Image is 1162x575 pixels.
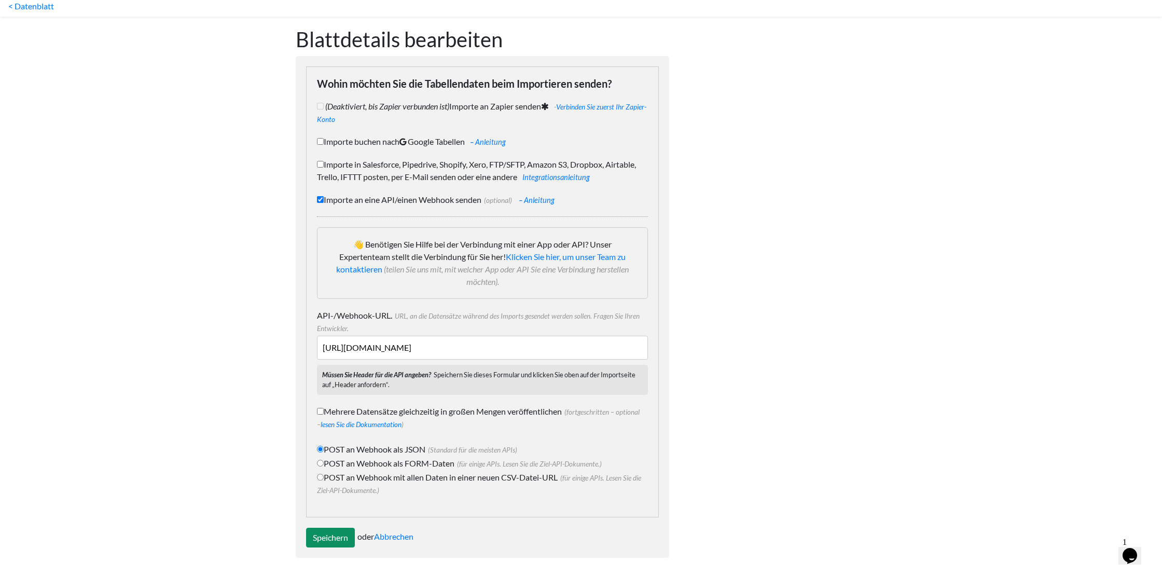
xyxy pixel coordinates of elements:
font: POST an Webhook als JSON [324,444,425,454]
iframe: Chat-Widget [1118,533,1152,565]
input: POST an Webhook als FORM-Daten(für einige APIs. Lesen Sie die Ziel-API-Dokumente.) [317,460,324,467]
font: Blattdetails bearbeiten [296,27,503,52]
input: Lassen Sie dies zum Testen leer ... [317,336,648,360]
a: lesen Sie die Dokumentation [321,420,402,429]
font: Wohin möchten Sie die Tabellendaten beim Importieren senden? [317,77,612,90]
font: API-/Webhook-URL. [317,310,392,320]
font: 👋 Benötigen Sie Hilfe bei der Verbindung mit einer App oder API? Unser Expertenteam stellt die Ve... [339,239,612,262]
font: (für einige APIs. Lesen Sie die Ziel-API-Dokumente.) [457,460,602,468]
font: (teilen Sie uns mit, mit welcher App oder API Sie eine Verbindung herstellen möchten). [384,264,629,286]
input: Importe an eine API/einen Webhook senden(optional) – Anleitung [317,196,324,203]
a: – Anleitung [519,196,555,204]
font: Importe an eine API/einen Webhook senden [324,195,481,204]
input: Speichern [306,528,355,547]
font: Importe in Salesforce, Pipedrive, Shopify, Xero, FTP/SFTP, Amazon S3, Dropbox, Airtable, Trello, ... [317,159,636,182]
font: Importe buchen nach [324,136,399,146]
font: (optional) [484,196,512,204]
font: Importe an Zapier senden [449,101,541,111]
input: Importe buchen nachGoogle Tabellen– Anleitung [317,138,324,145]
a: – Anleitung [470,138,506,146]
font: POST an Webhook als FORM-Daten [324,458,454,468]
font: Mehrere Datensätze gleichzeitig in großen Mengen veröffentlichen [324,406,562,416]
font: POST an Webhook mit allen Daten in einer neuen CSV-Datei-URL [324,472,558,482]
a: Abbrechen [374,531,413,541]
input: POST an Webhook als JSON(Standard für die meisten APIs) [317,446,324,453]
input: Mehrere Datensätze gleichzeitig in großen Mengen veröffentlichen(fortgeschritten – optional –lese... [317,408,324,415]
input: Importe in Salesforce, Pipedrive, Shopify, Xero, FTP/SFTP, Amazon S3, Dropbox, Airtable, Trello, ... [317,161,324,168]
font: Speichern Sie dieses Formular und klicken Sie oben auf der Importseite auf „Header anfordern“. [322,371,635,389]
font: ) [402,420,404,429]
input: (Deaktiviert, bis Zapier verbunden ist)Importe an Zapier senden -Verbinden Sie zuerst Ihr Zapier-... [317,103,324,109]
font: URL, an die Datensätze während des Imports gesendet werden sollen. Fragen Sie Ihren Entwickler. [317,312,640,333]
font: Google Tabellen [408,136,465,146]
a: Integrationsanleitung [522,173,590,182]
font: oder [357,531,374,541]
font: Müssen Sie Header für die API angeben? [322,371,431,379]
input: POST an Webhook mit allen Daten in einer neuen CSV-Datei-URL(für einige APIs. Lesen Sie die Ziel-... [317,474,324,481]
font: (Standard für die meisten APIs) [428,446,517,454]
font: < Datenblatt [8,1,54,11]
font: - [554,103,556,111]
font: (Deaktiviert, bis Zapier verbunden ist) [325,101,449,111]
